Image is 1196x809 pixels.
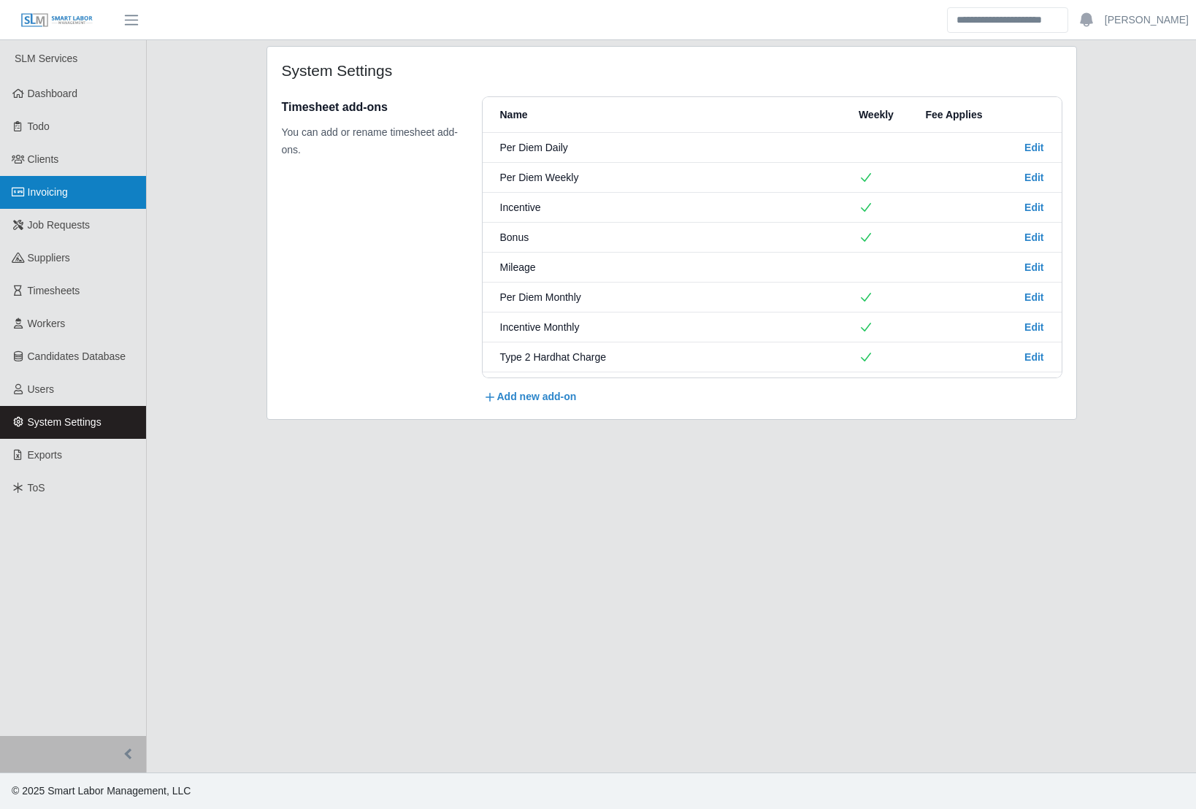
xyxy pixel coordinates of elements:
span: Clients [28,153,59,165]
div: Type 2 Hardhat Charge [500,350,835,364]
div: Add new add-on [483,389,1062,404]
div: Bonus [500,230,835,245]
p: You can add or rename timesheet add-ons. [282,123,459,158]
span: ToS [28,482,45,494]
button: Edit [1024,140,1043,155]
button: Edit [1024,350,1043,364]
span: Job Requests [28,219,91,231]
span: SLM Services [15,53,77,64]
span: Todo [28,120,50,132]
span: Suppliers [28,252,70,264]
span: Timesheets [28,285,80,296]
a: [PERSON_NAME] [1105,12,1189,28]
span: Invoicing [28,186,68,198]
button: Edit [1024,260,1043,275]
button: Edit [1024,200,1043,215]
div: Incentive [500,200,835,215]
div: Mileage [500,260,835,275]
span: © 2025 Smart Labor Management, LLC [12,785,191,797]
button: Edit [1024,230,1043,245]
button: Edit [1024,320,1043,334]
span: Users [28,383,55,395]
h4: System Settings [282,61,594,80]
h2: Timesheet add-ons [282,97,459,118]
img: SLM Logo [20,12,93,28]
button: Edit [1024,170,1043,185]
div: Incentive Monthly [500,320,835,334]
div: Per Diem Daily [500,140,835,155]
input: Search [947,7,1068,33]
span: Workers [28,318,66,329]
th: Fee Applies [913,97,1005,133]
div: Per Diem Monthly [500,290,835,304]
th: Weekly [847,97,914,133]
span: Exports [28,449,62,461]
button: Edit [1024,290,1043,304]
span: Candidates Database [28,350,126,362]
span: System Settings [28,416,101,428]
div: Per Diem Weekly [500,170,835,185]
span: Dashboard [28,88,78,99]
th: Name [483,97,847,133]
